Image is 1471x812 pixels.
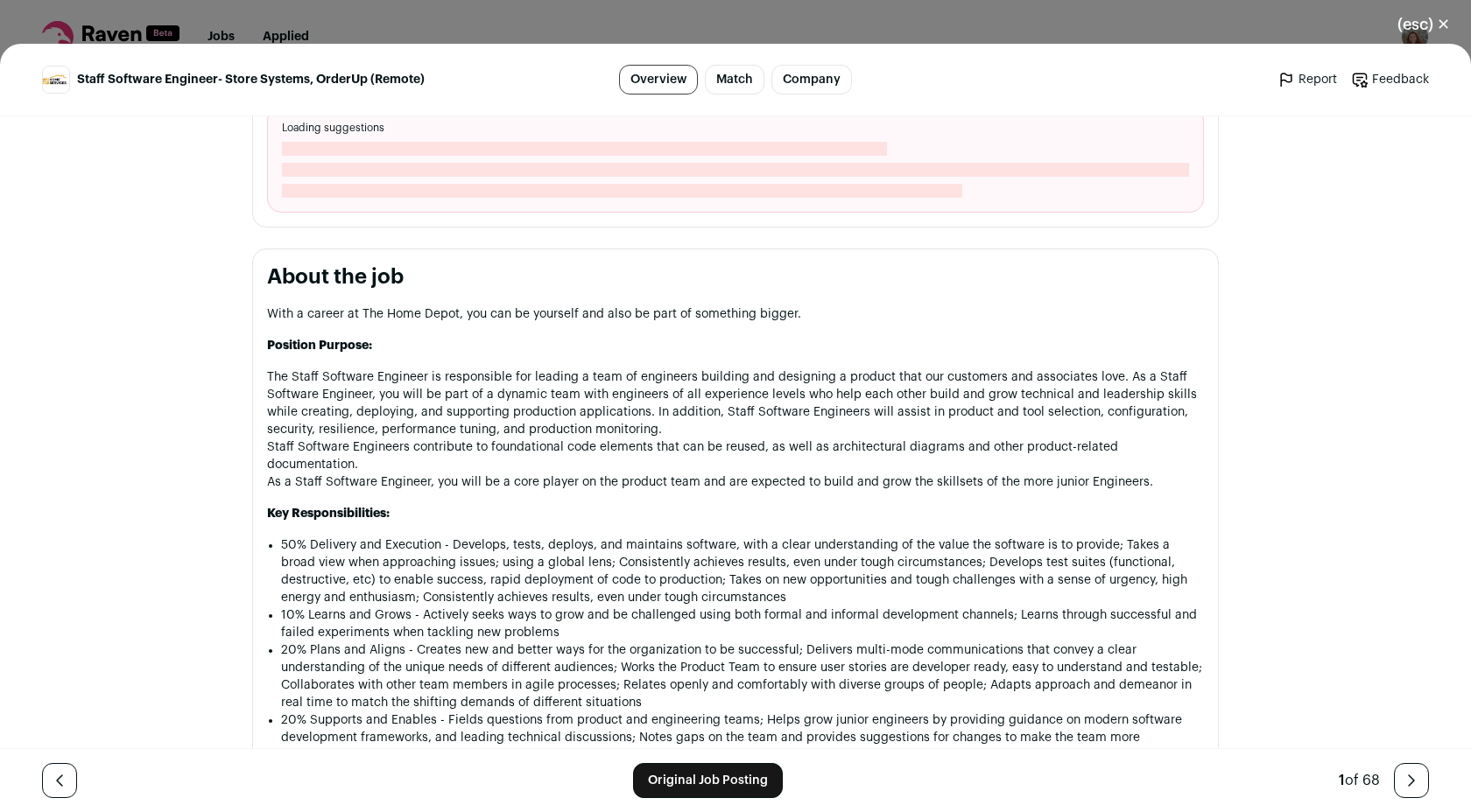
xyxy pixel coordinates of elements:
li: 10% Learns and Grows - Actively seeks ways to grow and be challenged using both formal and inform... [281,606,1204,641]
li: 50% Delivery and Execution - Develops, tests, deploys, and maintains software, with a clear under... [281,536,1204,606]
li: 20% Plans and Aligns - Creates new and better ways for the organization to be successful; Deliver... [281,641,1204,711]
a: Original Job Posting [633,763,783,798]
span: Staff Software Engineer- Store Systems, OrderUp (Remote) [77,71,425,88]
a: Match [705,65,764,94]
a: Company [771,65,852,94]
li: 20% Supports and Enables - Fields questions from product and engineering teams; Helps grow junior... [281,711,1204,764]
strong: Key Responsibilities: [267,507,390,520]
p: With a career at The Home Depot, you can be yourself and also be part of something bigger. [267,305,1204,323]
span: 1 [1339,773,1345,787]
a: Report [1277,71,1337,88]
img: b19a57a6c75b3c8b5b7ed0dac4746bee61d00479f95ee46018fec310dc2ae26e.jpg [43,66,69,93]
button: Close modal [1376,5,1471,44]
div: of 68 [1339,770,1380,791]
div: Loading suggestions [267,106,1204,213]
a: Feedback [1351,71,1429,88]
a: Overview [619,65,698,94]
p: The Staff Software Engineer is responsible for leading a team of engineers building and designing... [267,368,1204,491]
strong: Position Purpose: [267,339,372,352]
h2: About the job [267,263,1204,291]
